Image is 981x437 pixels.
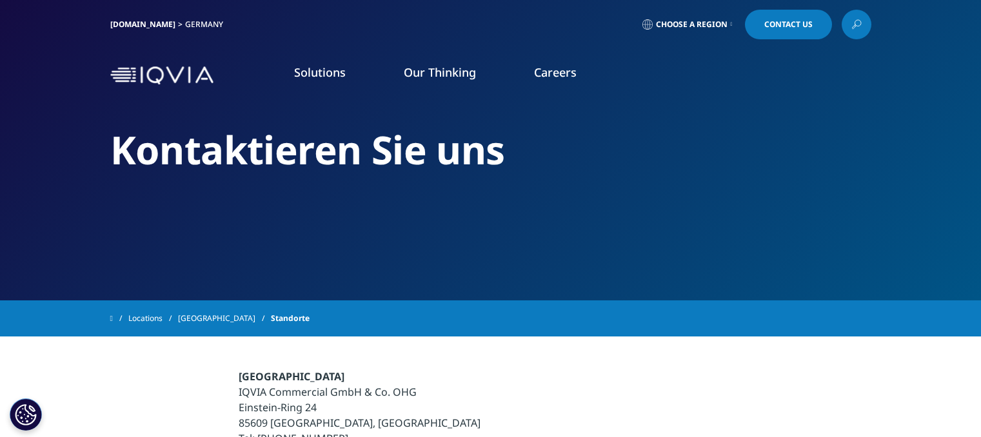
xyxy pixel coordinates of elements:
[534,64,577,80] a: Careers
[239,369,344,384] strong: [GEOGRAPHIC_DATA]
[185,19,228,30] div: Germany
[745,10,832,39] a: Contact Us
[128,307,178,330] a: Locations
[294,64,346,80] a: Solutions
[239,385,481,430] span: IQVIA Commercial GmbH & Co. OHG Einstein-Ring 24 85609 [GEOGRAPHIC_DATA], [GEOGRAPHIC_DATA]
[110,19,175,30] a: [DOMAIN_NAME]
[219,45,871,106] nav: Primary
[656,19,728,30] span: Choose a Region
[178,307,271,330] a: [GEOGRAPHIC_DATA]
[110,126,871,174] h2: Kontaktieren Sie uns
[404,64,476,80] a: Our Thinking
[10,398,42,431] button: Cookie-Einstellungen
[764,21,813,28] span: Contact Us
[271,307,310,330] span: Standorte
